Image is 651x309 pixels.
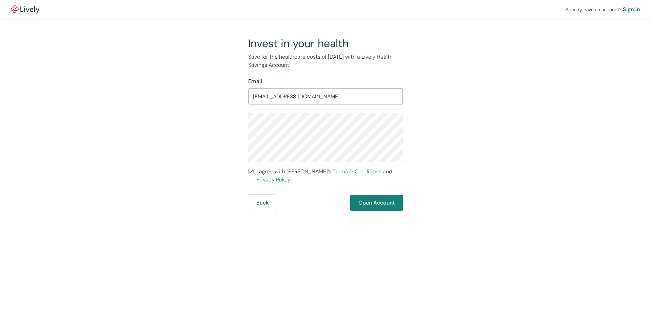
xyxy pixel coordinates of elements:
p: Save for the healthcare costs of [DATE] with a Lively Health Savings Account [248,53,403,69]
button: Open Account [350,195,403,211]
span: I agree with [PERSON_NAME]’s and [256,168,403,184]
a: Privacy Policy [256,176,291,183]
a: LivelyLively [11,5,39,14]
a: Sign in [623,5,640,14]
h2: Invest in your health [248,37,403,50]
div: Already have an account? [566,5,640,14]
label: Email [248,77,262,85]
a: Terms & Conditions [333,168,381,175]
img: Lively [11,5,39,14]
button: Back [248,195,277,211]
